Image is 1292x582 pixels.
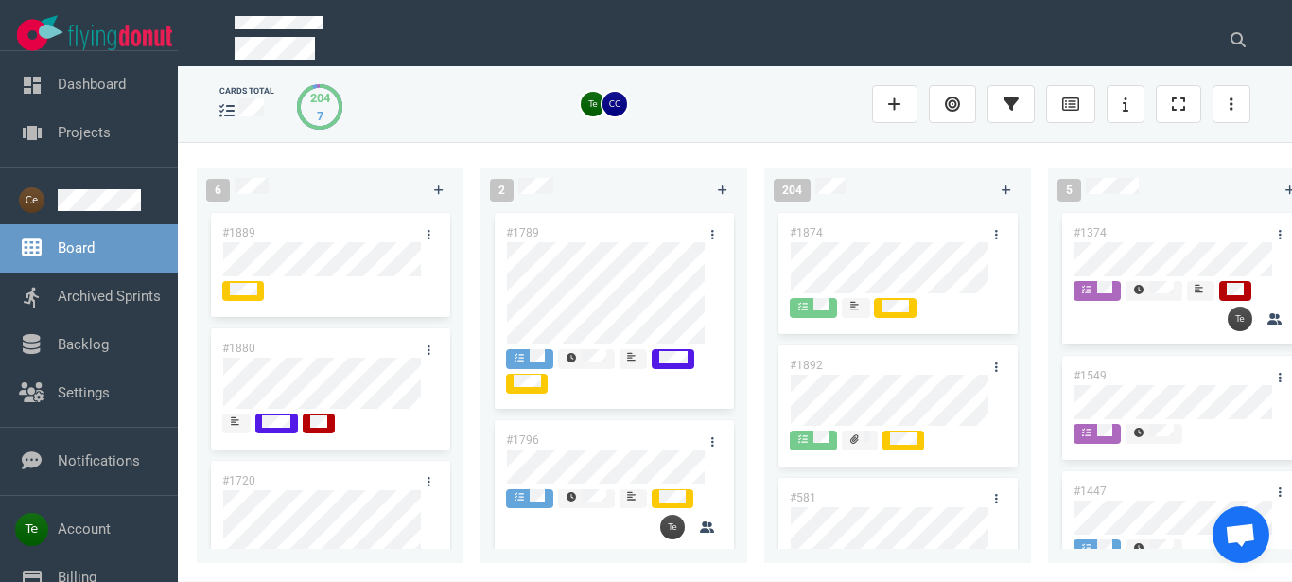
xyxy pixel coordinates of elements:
a: #1880 [222,342,255,355]
a: #1374 [1074,226,1107,239]
a: #1874 [790,226,823,239]
a: #1720 [222,474,255,487]
a: Settings [58,384,110,401]
a: Notifications [58,452,140,469]
div: 7 [310,107,330,125]
a: #1889 [222,226,255,239]
a: Backlog [58,336,109,353]
div: 204 [310,89,330,107]
a: #1892 [790,359,823,372]
img: Flying Donut text logo [68,25,172,50]
a: Account [58,520,111,538]
div: cards total [219,85,274,97]
span: 6 [206,179,230,202]
a: Board [58,239,95,256]
a: Chat abierto [1213,506,1269,563]
a: Dashboard [58,76,126,93]
a: #581 [790,491,816,504]
a: Projects [58,124,111,141]
img: 26 [1228,307,1252,331]
span: 204 [774,179,811,202]
a: #1796 [506,433,539,447]
span: 2 [490,179,514,202]
a: Archived Sprints [58,288,161,305]
img: 26 [581,92,605,116]
a: #1549 [1074,369,1107,382]
a: #1789 [506,226,539,239]
a: #1447 [1074,485,1107,498]
img: 26 [602,92,627,116]
span: 5 [1057,179,1081,202]
img: 26 [660,515,685,539]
